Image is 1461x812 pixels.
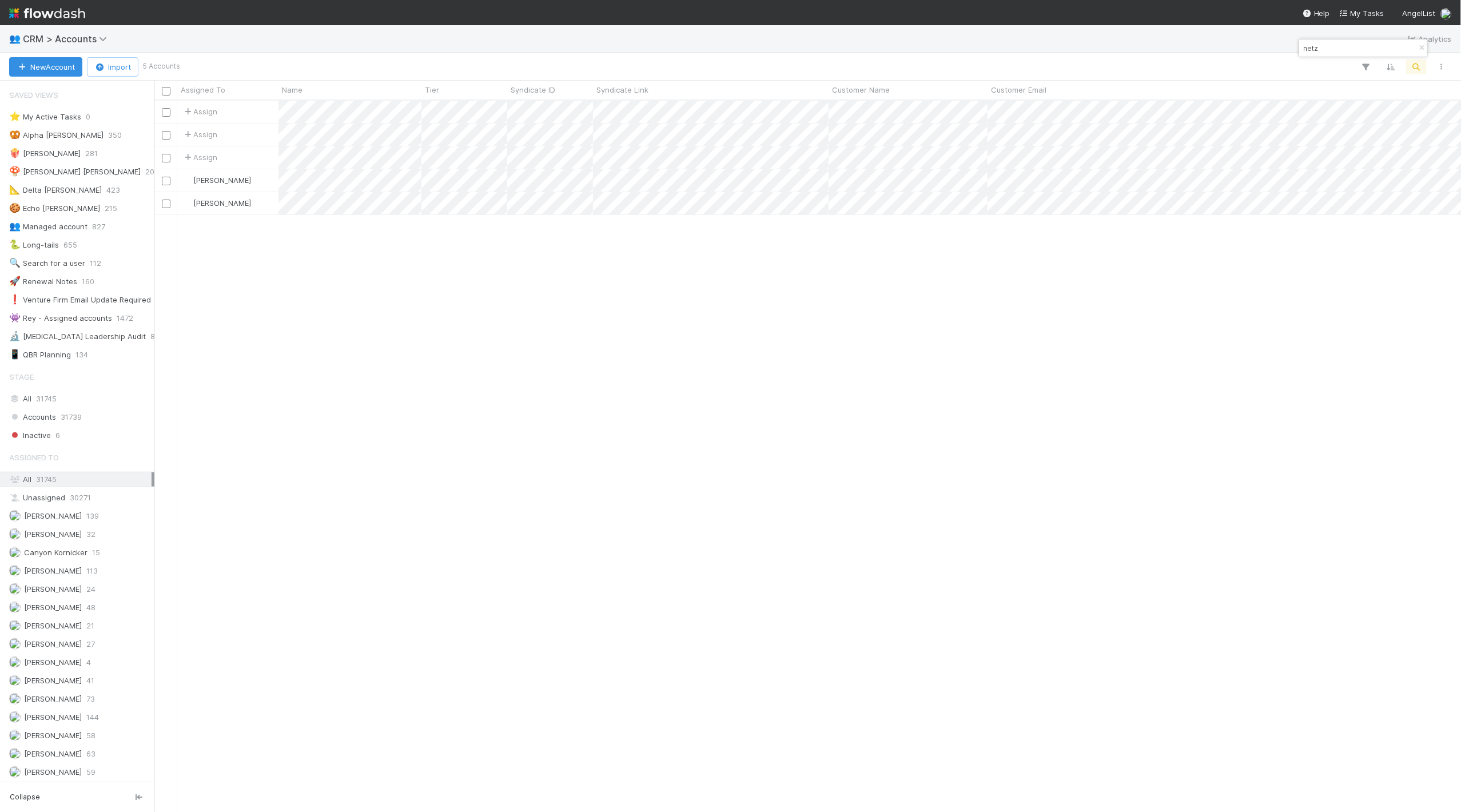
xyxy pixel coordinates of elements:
[85,146,98,161] span: 281
[86,637,95,651] span: 27
[36,392,57,406] span: 31745
[9,410,56,424] span: Accounts
[9,446,59,469] span: Assigned To
[86,692,95,706] span: 73
[282,84,302,95] span: Name
[193,176,251,185] span: [PERSON_NAME]
[162,131,170,140] input: Toggle Row Selected
[55,428,60,443] span: 6
[9,766,21,778] img: avatar_0a9e60f7-03da-485c-bb15-a40c44fcec20.png
[162,87,170,95] input: Toggle All Rows Selected
[106,183,120,197] span: 423
[24,658,82,667] span: [PERSON_NAME]
[9,528,21,540] img: avatar_9d20afb4-344c-4512-8880-fee77f5fe71b.png
[9,620,21,631] img: avatar_4aa8e4fd-f2b7-45ba-a6a5-94a913ad1fe4.png
[86,674,94,688] span: 41
[9,3,85,23] img: logo-inverted-e16ddd16eac7371096b0.svg
[24,621,82,630] span: [PERSON_NAME]
[86,710,99,725] span: 144
[86,582,95,596] span: 24
[9,711,21,723] img: avatar_784ea27d-2d59-4749-b480-57d513651deb.png
[86,600,95,615] span: 48
[90,256,101,270] span: 112
[87,57,138,77] button: Import
[24,566,82,575] span: [PERSON_NAME]
[9,693,21,704] img: avatar_f32b584b-9fa7-42e4-bca2-ac5b6bf32423.png
[24,694,82,703] span: [PERSON_NAME]
[182,106,217,117] span: Assign
[36,475,57,484] span: 31745
[9,349,21,359] span: 📱
[23,33,113,45] span: CRM > Accounts
[86,527,95,542] span: 32
[1403,9,1436,18] span: AngelList
[9,547,21,558] img: avatar_d1f4bd1b-0b26-4d9b-b8ad-69b413583d95.png
[162,154,170,162] input: Toggle Row Selected
[9,348,71,362] div: QBR Planning
[61,410,82,424] span: 31739
[181,84,225,95] span: Assigned To
[24,731,82,740] span: [PERSON_NAME]
[9,128,103,142] div: Alpha [PERSON_NAME]
[86,564,98,578] span: 113
[1301,41,1415,55] input: Search...
[24,603,82,612] span: [PERSON_NAME]
[9,183,102,197] div: Delta [PERSON_NAME]
[86,619,94,633] span: 21
[9,428,51,443] span: Inactive
[182,129,217,140] span: Assign
[108,128,122,142] span: 350
[9,258,21,268] span: 🔍
[9,274,77,289] div: Renewal Notes
[9,675,21,686] img: avatar_ff7e9918-7236-409c-a6a1-0ae03a609409.png
[9,185,21,194] span: 📐
[92,220,105,234] span: 827
[9,276,21,286] span: 🚀
[145,165,159,179] span: 203
[9,730,21,741] img: avatar_462714f4-64db-4129-b9df-50d7d164b9fc.png
[63,238,77,252] span: 655
[9,748,21,759] img: avatar_d055a153-5d46-4590-b65c-6ad68ba65107.png
[86,110,90,124] span: 0
[9,313,21,323] span: 👾
[24,548,87,557] span: Canyon Kornicker
[9,638,21,650] img: avatar_c597f508-4d28-4c7c-92e0-bd2d0d338f8e.png
[511,84,555,95] span: Syndicate ID
[24,767,82,777] span: [PERSON_NAME]
[9,238,59,252] div: Long-tails
[24,713,82,722] span: [PERSON_NAME]
[1407,32,1452,46] a: Analytics
[9,57,82,77] button: NewAccount
[105,201,117,216] span: 215
[9,240,21,249] span: 🐍
[9,203,21,213] span: 🍪
[9,656,21,668] img: avatar_6daca87a-2c2e-4848-8ddb-62067031c24f.png
[9,146,81,161] div: [PERSON_NAME]
[86,729,95,743] span: 58
[425,84,439,95] span: Tier
[193,198,251,208] span: [PERSON_NAME]
[24,511,82,520] span: [PERSON_NAME]
[9,472,152,487] div: All
[9,311,112,325] div: Rey - Assigned accounts
[9,83,58,106] span: Saved Views
[9,565,21,576] img: avatar_60e5bba5-e4c9-4ca2-8b5c-d649d5645218.png
[24,749,82,758] span: [PERSON_NAME]
[9,112,21,121] span: ⭐
[9,365,34,388] span: Stage
[9,166,21,176] span: 🍄
[162,177,170,185] input: Toggle Row Selected
[9,491,152,505] div: Unassigned
[9,392,152,406] div: All
[10,792,40,802] span: Collapse
[86,747,95,761] span: 63
[596,84,648,95] span: Syndicate Link
[117,311,133,325] span: 1472
[24,530,82,539] span: [PERSON_NAME]
[1339,9,1384,18] span: My Tasks
[9,221,21,231] span: 👥
[162,108,170,117] input: Toggle Row Selected
[9,329,146,344] div: [MEDICAL_DATA] Leadership Audit
[70,491,91,505] span: 30271
[182,176,192,185] img: avatar_c597f508-4d28-4c7c-92e0-bd2d0d338f8e.png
